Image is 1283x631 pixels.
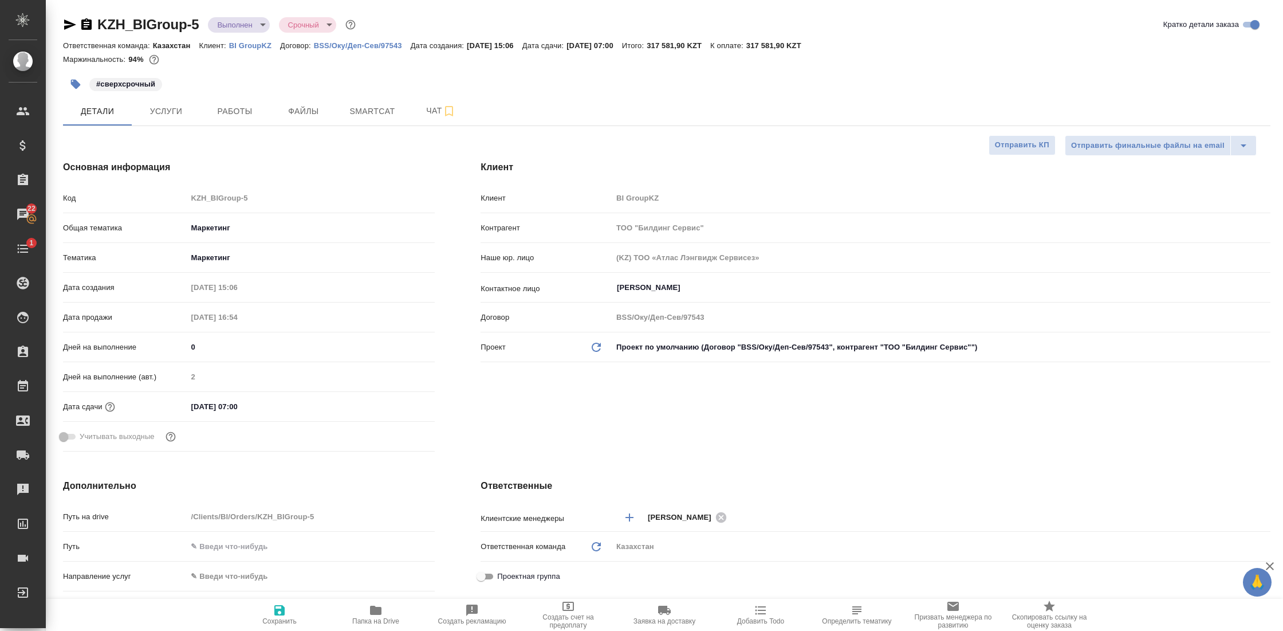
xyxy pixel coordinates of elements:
input: Пустое поле [187,190,435,206]
input: Пустое поле [612,249,1270,266]
span: Учитывать выходные [80,431,155,442]
svg: Подписаться [442,104,456,118]
div: Казахстан [612,537,1270,556]
input: Пустое поле [187,369,435,385]
div: split button [1065,135,1257,156]
p: Контрагент [481,222,612,234]
a: BSS/Оку/Деп-Сев/97543 [314,40,411,50]
div: Маркетинг [187,248,435,268]
span: Отправить финальные файлы на email [1071,139,1225,152]
span: Добавить Todo [737,617,784,625]
p: 94% [128,55,146,64]
p: Клиентские менеджеры [481,513,612,524]
input: Пустое поле [187,508,435,525]
p: Путь на drive [63,511,187,523]
div: [PERSON_NAME] [648,510,730,524]
button: Добавить менеджера [616,504,643,531]
button: 2697.20 RUB; [147,52,162,67]
p: Путь [63,541,187,552]
p: Контактное лицо [481,283,612,295]
p: Клиент [481,193,612,204]
p: Проект [481,342,506,353]
p: BSS/Оку/Деп-Сев/97543 [314,41,411,50]
input: Пустое поле [612,190,1270,206]
input: ✎ Введи что-нибудь [187,398,287,415]
span: Папка на Drive [352,617,399,625]
button: Выполнен [214,20,255,30]
input: Пустое поле [612,220,1270,236]
p: Дата создания: [411,41,467,50]
span: Скопировать ссылку на оценку заказа [1008,613,1091,629]
p: Казахстан [153,41,199,50]
p: Дата продажи [63,312,187,323]
span: Кратко детали заказа [1163,19,1239,30]
p: [DATE] 15:06 [467,41,522,50]
span: 1 [22,237,40,249]
p: [DATE] 07:00 [566,41,622,50]
h4: Ответственные [481,479,1270,493]
div: ✎ Введи что-нибудь [191,571,421,582]
p: Дата сдачи [63,401,103,413]
div: Выполнен [208,17,269,33]
span: 🙏 [1247,570,1267,594]
a: BI GroupKZ [229,40,280,50]
p: Дней на выполнение [63,342,187,353]
p: Договор: [280,41,314,50]
p: К оплате: [710,41,746,50]
p: Тематика [63,252,187,264]
span: Отправить КП [995,139,1049,152]
span: 22 [21,203,42,214]
h4: Основная информация [63,160,435,174]
span: Smartcat [345,104,400,119]
input: ✎ Введи что-нибудь [187,339,435,355]
p: Дней на выполнение (авт.) [63,371,187,383]
p: Направление услуг [63,571,187,582]
button: Добавить Todo [713,599,809,631]
button: Добавить тэг [63,72,88,97]
span: Услуги [139,104,194,119]
button: Open [1264,516,1266,519]
span: Детали [70,104,125,119]
input: ✎ Введи что-нибудь [187,598,435,614]
span: Создать рекламацию [438,617,506,625]
p: Код [63,193,187,204]
p: #сверхсрочный [96,79,155,90]
input: Пустое поле [187,279,287,296]
p: BI GroupKZ [229,41,280,50]
p: Ответственная команда [481,541,565,552]
p: Общая тематика [63,222,187,234]
a: 1 [3,234,43,263]
button: Определить тематику [809,599,905,631]
button: Скопировать ссылку на оценку заказа [1001,599,1097,631]
p: Ответственная команда: [63,41,153,50]
button: Доп статусы указывают на важность/срочность заказа [343,17,358,32]
span: сверхсрочный [88,79,163,88]
p: Проектный менеджер [481,598,612,609]
span: [PERSON_NAME] [648,512,718,523]
a: 22 [3,200,43,229]
span: Определить тематику [822,617,891,625]
button: Отправить финальные файлы на email [1065,135,1231,156]
p: 317 581,90 KZT [647,41,710,50]
p: Дата сдачи: [522,41,566,50]
button: Папка на Drive [328,599,424,631]
input: Пустое поле [187,309,287,326]
p: Клиент: [199,41,229,50]
h4: Клиент [481,160,1270,174]
div: Проект по умолчанию (Договор "BSS/Оку/Деп-Сев/97543", контрагент "ТОО "Билдинг Сервис"") [612,338,1270,357]
span: Создать счет на предоплату [527,613,609,629]
button: Выбери, если сб и вс нужно считать рабочими днями для выполнения заказа. [163,429,178,444]
p: Итого: [622,41,647,50]
button: Скопировать ссылку [80,18,93,32]
p: Маржинальность: [63,55,128,64]
span: Файлы [276,104,331,119]
button: 🙏 [1243,568,1272,597]
input: Пустое поле [612,309,1270,326]
button: Скопировать ссылку для ЯМессенджера [63,18,77,32]
p: Дата создания [63,282,187,293]
button: Заявка на доставку [616,599,713,631]
button: Призвать менеджера по развитию [905,599,1001,631]
p: Наше юр. лицо [481,252,612,264]
button: Сохранить [231,599,328,631]
button: Создать рекламацию [424,599,520,631]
